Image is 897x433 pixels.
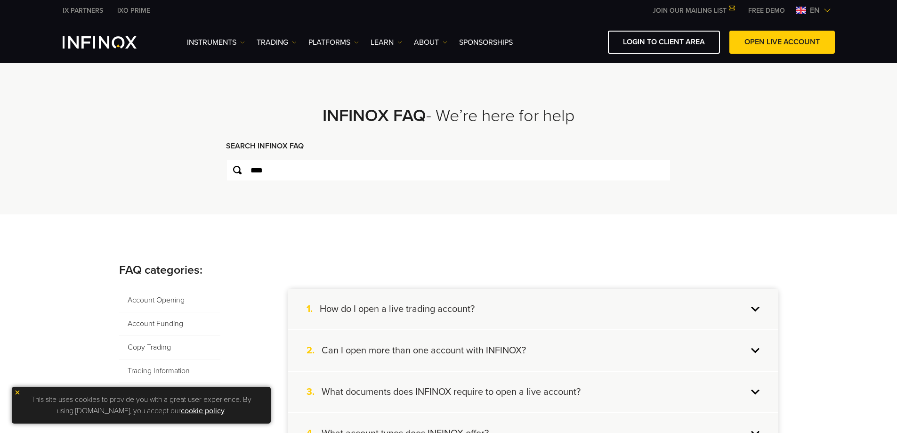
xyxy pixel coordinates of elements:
[307,386,322,398] span: 3.
[320,303,475,315] h4: How do I open a live trading account?
[119,336,220,359] span: Copy Trading
[322,344,526,357] h4: Can I open more than one account with INFINOX?
[110,6,157,16] a: INFINOX
[741,6,792,16] a: INFINOX MENU
[322,386,581,398] h4: What documents does INFINOX require to open a live account?
[119,359,220,383] span: Trading Information
[226,141,304,151] strong: SEARCH INFINOX FAQ
[308,37,359,48] a: PLATFORMS
[119,383,220,407] span: Instruments
[307,303,320,315] span: 1.
[257,37,297,48] a: TRADING
[729,31,835,54] a: OPEN LIVE ACCOUNT
[459,37,513,48] a: SPONSORSHIPS
[16,392,266,419] p: This site uses cookies to provide you with a great user experience. By using [DOMAIN_NAME], you a...
[187,37,245,48] a: Instruments
[307,344,322,357] span: 2.
[806,5,824,16] span: en
[119,289,220,312] span: Account Opening
[646,7,741,15] a: JOIN OUR MAILING LIST
[608,31,720,54] a: LOGIN TO CLIENT AREA
[181,406,225,416] a: cookie policy
[371,37,402,48] a: Learn
[63,36,159,49] a: INFINOX Logo
[119,261,778,279] p: FAQ categories:
[323,106,426,126] strong: INFINOX FAQ
[14,389,21,396] img: yellow close icon
[202,106,696,126] h2: - We’re here for help
[56,6,110,16] a: INFINOX
[119,312,220,336] span: Account Funding
[414,37,447,48] a: ABOUT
